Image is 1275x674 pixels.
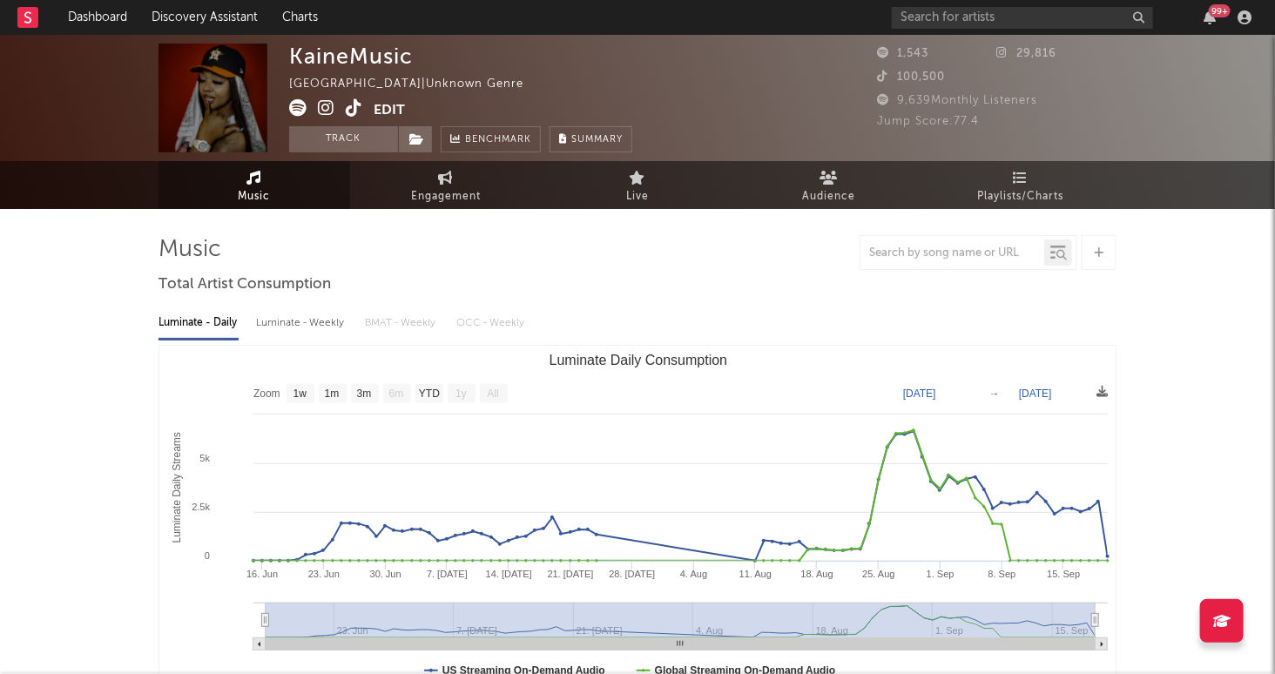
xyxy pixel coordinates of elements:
[877,71,945,83] span: 100,500
[803,186,856,207] span: Audience
[739,569,772,579] text: 11. Aug
[357,388,372,401] text: 3m
[487,388,498,401] text: All
[680,569,707,579] text: 4. Aug
[465,130,531,151] span: Benchmark
[486,569,532,579] text: 14. [DATE]
[550,126,632,152] button: Summary
[550,353,728,367] text: Luminate Daily Consumption
[205,550,210,561] text: 0
[801,569,833,579] text: 18. Aug
[1019,388,1052,400] text: [DATE]
[192,502,210,512] text: 2.5k
[159,161,350,209] a: Music
[997,48,1057,59] span: 29,816
[988,569,1016,579] text: 8. Sep
[877,48,928,59] span: 1,543
[571,135,623,145] span: Summary
[441,126,541,152] a: Benchmark
[626,186,649,207] span: Live
[860,246,1044,260] input: Search by song name or URL
[293,388,307,401] text: 1w
[1047,569,1080,579] text: 15. Sep
[289,74,543,95] div: [GEOGRAPHIC_DATA] | Unknown Genre
[350,161,542,209] a: Engagement
[548,569,594,579] text: 21. [DATE]
[455,388,467,401] text: 1y
[289,126,398,152] button: Track
[374,99,405,121] button: Edit
[978,186,1064,207] span: Playlists/Charts
[862,569,894,579] text: 25. Aug
[246,569,278,579] text: 16. Jun
[427,569,468,579] text: 7. [DATE]
[411,186,481,207] span: Engagement
[903,388,936,400] text: [DATE]
[159,308,239,338] div: Luminate - Daily
[171,432,183,543] text: Luminate Daily Streams
[1204,10,1216,24] button: 99+
[253,388,280,401] text: Zoom
[1209,4,1231,17] div: 99 +
[609,569,655,579] text: 28. [DATE]
[325,388,340,401] text: 1m
[308,569,340,579] text: 23. Jun
[289,44,413,69] div: KaineMusic
[733,161,925,209] a: Audience
[542,161,733,209] a: Live
[419,388,440,401] text: YTD
[199,453,210,463] text: 5k
[892,7,1153,29] input: Search for artists
[877,116,979,127] span: Jump Score: 77.4
[239,186,271,207] span: Music
[877,95,1037,106] span: 9,639 Monthly Listeners
[989,388,1000,400] text: →
[925,161,1116,209] a: Playlists/Charts
[389,388,404,401] text: 6m
[159,274,331,295] span: Total Artist Consumption
[370,569,401,579] text: 30. Jun
[927,569,955,579] text: 1. Sep
[256,308,347,338] div: Luminate - Weekly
